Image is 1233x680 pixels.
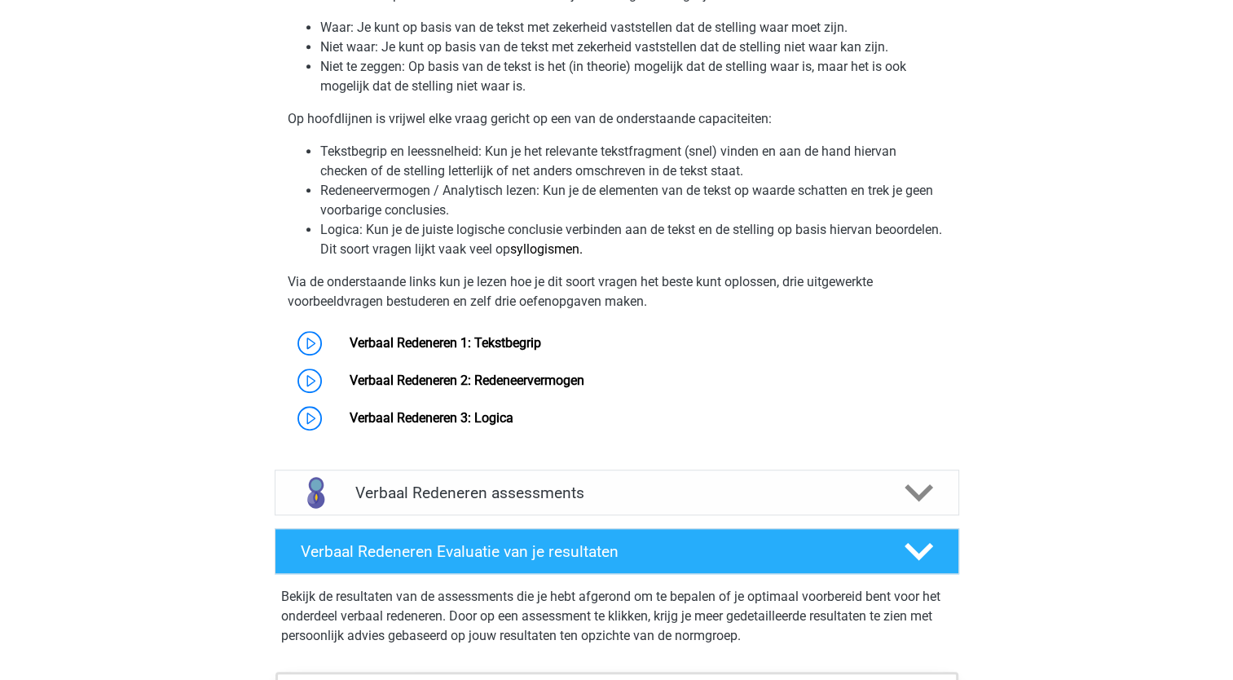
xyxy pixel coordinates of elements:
[295,472,337,514] img: verbaal redeneren assessments
[320,181,946,220] li: Redeneervermogen / Analytisch lezen: Kun je de elementen van de tekst op waarde schatten en trek ...
[268,528,966,574] a: Verbaal Redeneren Evaluatie van je resultaten
[281,587,953,646] p: Bekijk de resultaten van de assessments die je hebt afgerond om te bepalen of je optimaal voorber...
[320,38,946,57] li: Niet waar: Je kunt op basis van de tekst met zekerheid vaststellen dat de stelling niet waar kan ...
[320,220,946,259] li: Logica: Kun je de juiste logische conclusie verbinden aan de tekst en de stelling op basis hierva...
[350,410,513,426] a: Verbaal Redeneren 3: Logica
[320,57,946,96] li: Niet te zeggen: Op basis van de tekst is het (in theorie) mogelijk dat de stelling waar is, maar ...
[320,142,946,181] li: Tekstbegrip en leessnelheid: Kun je het relevante tekstfragment (snel) vinden en aan de hand hier...
[350,373,584,388] a: Verbaal Redeneren 2: Redeneervermogen
[268,470,966,515] a: assessments Verbaal Redeneren assessments
[355,484,879,502] h4: Verbaal Redeneren assessments
[301,542,879,561] h4: Verbaal Redeneren Evaluatie van je resultaten
[288,272,946,311] p: Via de onderstaande links kun je lezen hoe je dit soort vragen het beste kunt oplossen, drie uitg...
[350,335,541,351] a: Verbaal Redeneren 1: Tekstbegrip
[320,18,946,38] li: Waar: Je kunt op basis van de tekst met zekerheid vaststellen dat de stelling waar moet zijn.
[510,241,583,257] a: syllogismen.
[288,109,946,129] p: Op hoofdlijnen is vrijwel elke vraag gericht op een van de onderstaande capaciteiten:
